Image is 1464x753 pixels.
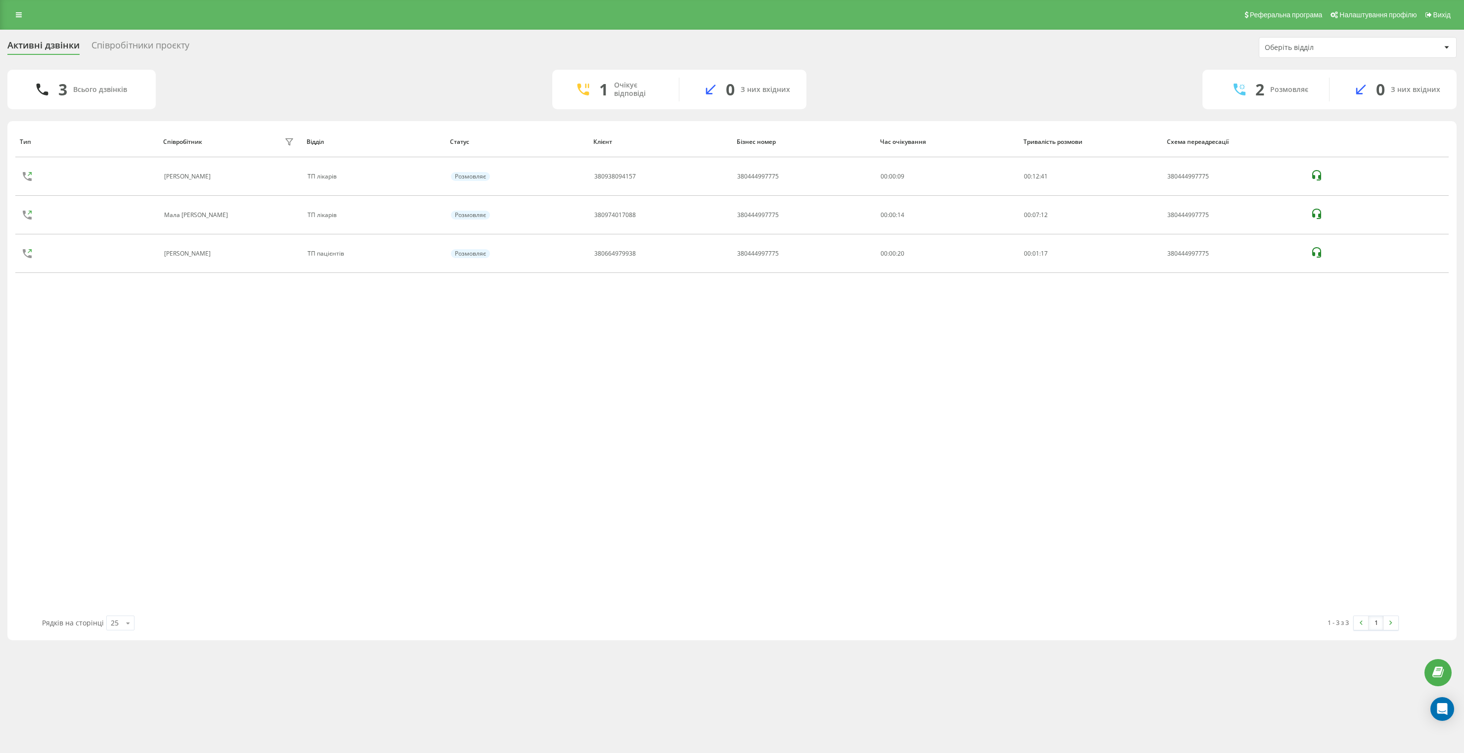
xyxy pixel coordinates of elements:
span: 12 [1032,172,1039,180]
div: 3 [58,80,67,99]
span: Реферальна програма [1250,11,1323,19]
div: : : [1024,250,1048,257]
div: Співробітник [163,138,202,145]
div: Open Intercom Messenger [1430,697,1454,721]
div: 1 [599,80,608,99]
div: Схема переадресації [1167,138,1301,145]
span: 01 [1032,249,1039,258]
div: [PERSON_NAME] [164,250,213,257]
div: 380444997775 [1167,250,1300,257]
div: 380974017088 [594,212,636,219]
div: Клієнт [593,138,727,145]
span: Вихід [1433,11,1451,19]
div: Співробітники проєкту [91,40,189,55]
div: : : [1024,173,1048,180]
div: Бізнес номер [737,138,871,145]
div: 00:00:14 [881,212,1013,219]
div: [PERSON_NAME] [164,173,213,180]
span: 00 [1024,172,1031,180]
div: 380444997775 [737,250,779,257]
span: 12 [1041,211,1048,219]
span: 07 [1032,211,1039,219]
span: Налаштування профілю [1339,11,1417,19]
div: ТП лікарів [308,212,440,219]
span: Рядків на сторінці [42,618,104,627]
div: Час очікування [880,138,1014,145]
div: Тривалість розмови [1023,138,1157,145]
span: 00 [1024,249,1031,258]
div: З них вхідних [1391,86,1440,94]
div: Статус [450,138,584,145]
div: 25 [111,618,119,628]
div: 00:00:09 [881,173,1013,180]
div: Мала [PERSON_NAME] [164,212,230,219]
div: 380664979938 [594,250,636,257]
div: 1 - 3 з 3 [1328,618,1349,627]
span: 17 [1041,249,1048,258]
div: 380444997775 [1167,173,1300,180]
div: 0 [726,80,735,99]
div: 380938094157 [594,173,636,180]
div: : : [1024,212,1048,219]
div: Очікує відповіді [614,81,664,98]
div: Розмовляє [451,211,490,220]
div: 00:00:20 [881,250,1013,257]
span: 41 [1041,172,1048,180]
div: 380444997775 [737,212,779,219]
div: 0 [1376,80,1385,99]
div: 380444997775 [737,173,779,180]
div: Всього дзвінків [73,86,127,94]
span: 00 [1024,211,1031,219]
div: З них вхідних [741,86,790,94]
div: ТП пацієнтів [308,250,440,257]
div: ТП лікарів [308,173,440,180]
div: Розмовляє [451,249,490,258]
div: 2 [1255,80,1264,99]
div: Розмовляє [1270,86,1308,94]
div: 380444997775 [1167,212,1300,219]
div: Активні дзвінки [7,40,80,55]
div: Відділ [307,138,441,145]
div: Тип [20,138,154,145]
a: 1 [1369,616,1383,630]
div: Розмовляє [451,172,490,181]
div: Оберіть відділ [1265,44,1383,52]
